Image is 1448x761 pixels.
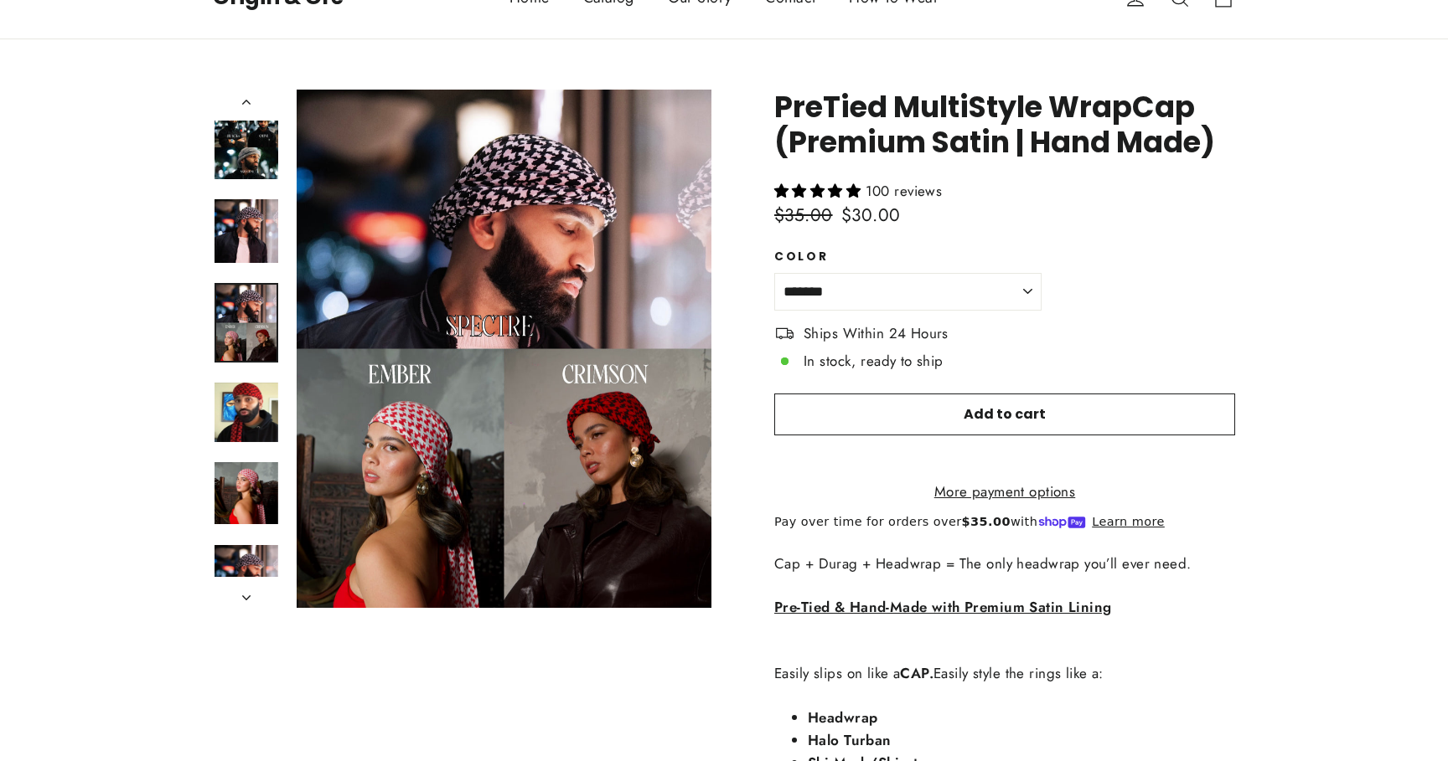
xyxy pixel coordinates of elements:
[774,250,1042,264] label: Color
[804,350,944,373] span: In stock, ready to ship
[774,597,1112,617] strong: Pre-Tied & Hand-Made with Premium Satin Lining
[808,730,892,750] strong: Halo Turban
[774,393,1235,435] button: Add to cart
[774,90,1235,160] h1: PreTied MultiStyle WrapCap (Premium Satin | Hand Made)
[808,707,877,728] strong: Headwrap
[215,283,278,363] a: PreTied MultiStyle WrapCap (Premium Satin | Hand Made)
[215,462,278,525] a: PreTied MultiStyle WrapCap (Premium Satin | Hand Made)
[804,322,949,345] span: Ships Within 24 Hours
[866,181,943,201] span: 100 reviews
[215,545,278,607] img: PreTied MultiStyle WrapCap (Premium Satin | Hand Made)
[774,181,866,201] span: 4.76 stars
[215,383,278,442] img: PreTied MultiStyle WrapCap (Premium Satin | Hand Made)
[900,663,933,683] strong: CAP.
[215,116,278,179] img: PreTied MultiStyle WrapCap (Premium Satin | Hand Made)
[841,203,901,228] span: $30.00
[774,640,1235,685] p: Easily slips on like a Easily style the rings like a:
[774,202,837,230] span: $35.00
[964,404,1046,424] span: Add to cart
[215,462,278,524] img: PreTied MultiStyle WrapCap (Premium Satin | Hand Made)
[774,481,1235,503] a: More payment options
[215,199,278,263] img: PreTied MultiStyle WrapCap (Premium Satin | Hand Made)
[774,553,1235,575] p: Cap + Durag + Headwrap = The only headwrap you’ll ever need.
[215,383,278,443] a: PreTied MultiStyle WrapCap (Premium Satin | Hand Made)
